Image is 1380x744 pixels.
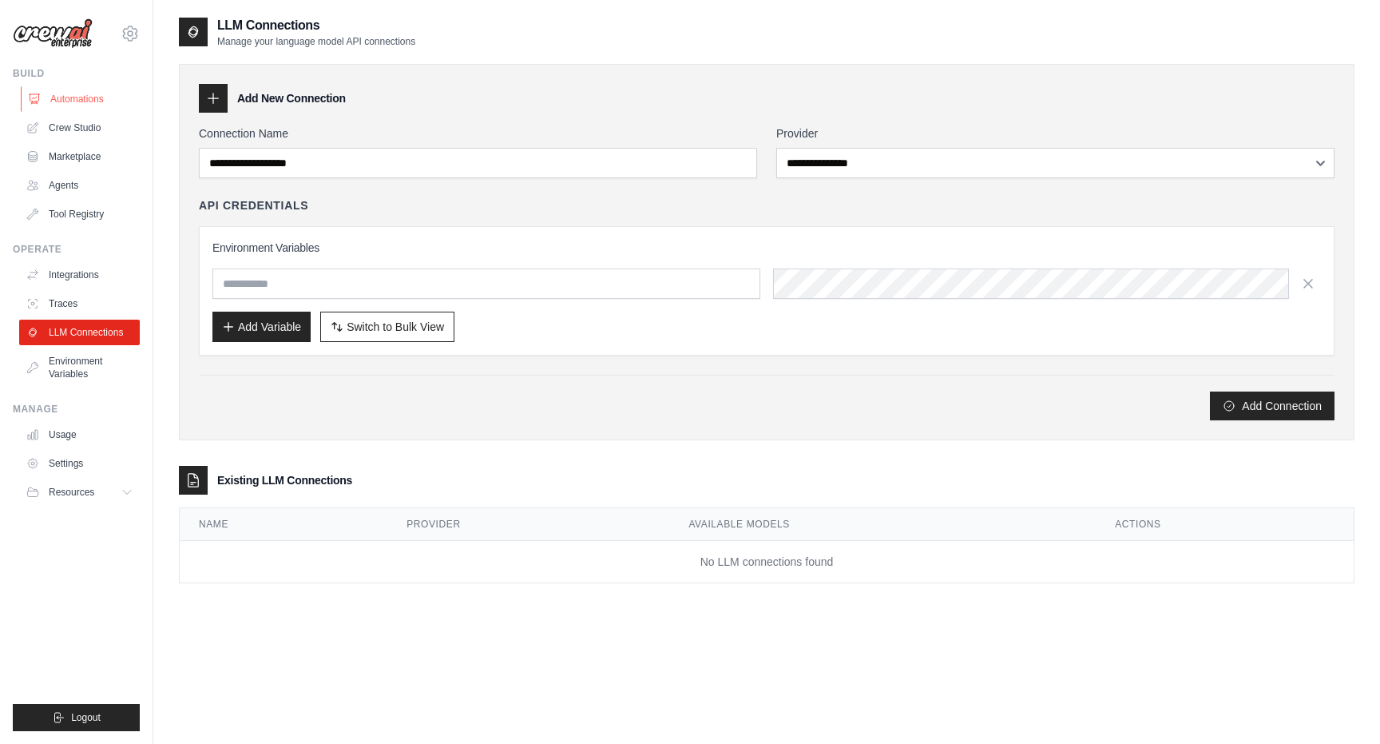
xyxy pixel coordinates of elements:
button: Resources [19,479,140,505]
button: Logout [13,704,140,731]
span: Resources [49,486,94,499]
button: Add Variable [212,312,311,342]
p: Manage your language model API connections [217,35,415,48]
a: Crew Studio [19,115,140,141]
a: Marketplace [19,144,140,169]
button: Add Connection [1210,392,1334,420]
h3: Existing LLM Connections [217,472,352,488]
h3: Environment Variables [212,240,1321,256]
button: Switch to Bulk View [320,312,454,342]
span: Switch to Bulk View [347,319,444,335]
div: Operate [13,243,140,256]
img: Logo [13,18,93,49]
div: Manage [13,403,140,416]
div: Build [13,67,140,80]
th: Provider [387,508,669,541]
a: Usage [19,422,140,448]
h4: API Credentials [199,197,308,213]
th: Available Models [669,508,1096,541]
span: Logout [71,711,101,724]
h2: LLM Connections [217,16,415,35]
th: Name [180,508,387,541]
a: Integrations [19,262,140,288]
a: Settings [19,451,140,476]
h3: Add New Connection [237,90,346,106]
a: Traces [19,291,140,316]
a: Automations [21,86,141,112]
label: Provider [776,125,1334,141]
a: LLM Connections [19,320,140,345]
a: Environment Variables [19,348,140,387]
th: Actions [1096,508,1354,541]
a: Tool Registry [19,201,140,227]
a: Agents [19,173,140,198]
label: Connection Name [199,125,757,141]
td: No LLM connections found [180,541,1354,583]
